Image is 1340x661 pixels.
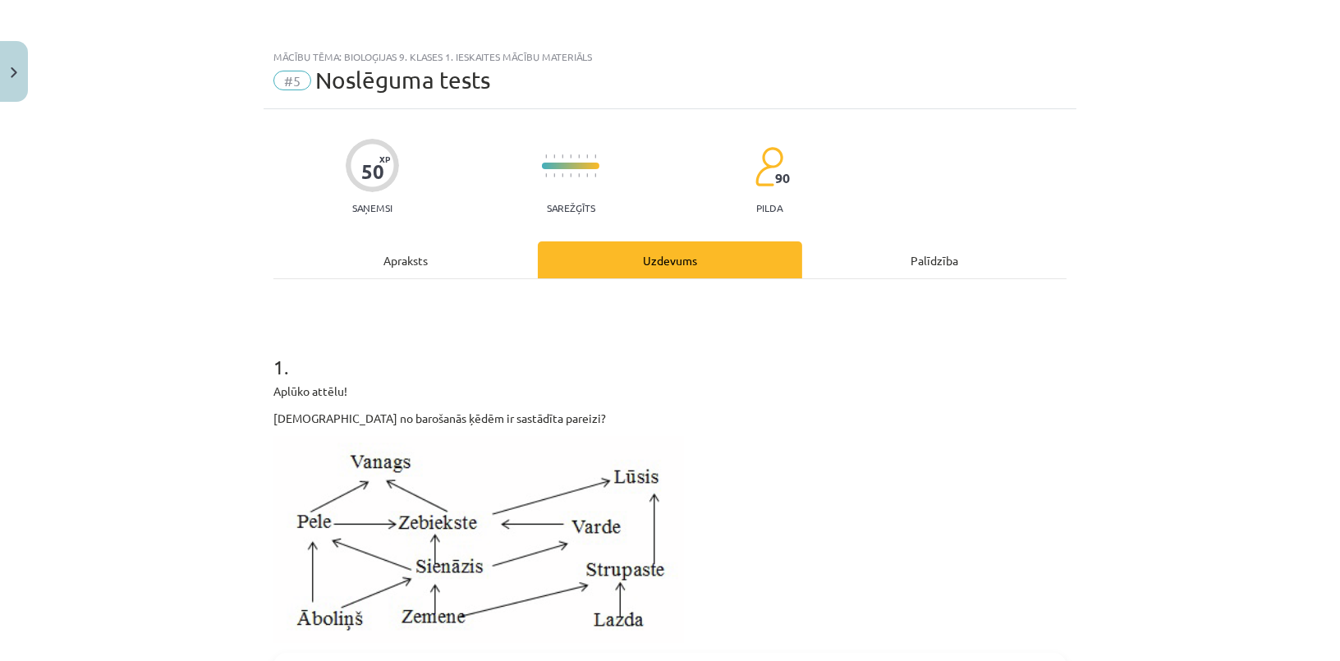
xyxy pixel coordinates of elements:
span: Noslēguma tests [315,67,490,94]
div: Mācību tēma: Bioloģijas 9. klases 1. ieskaites mācību materiāls [273,51,1067,62]
img: icon-short-line-57e1e144782c952c97e751825c79c345078a6d821885a25fce030b3d8c18986b.svg [578,154,580,158]
div: Uzdevums [538,241,802,278]
img: icon-short-line-57e1e144782c952c97e751825c79c345078a6d821885a25fce030b3d8c18986b.svg [594,173,596,177]
img: icon-short-line-57e1e144782c952c97e751825c79c345078a6d821885a25fce030b3d8c18986b.svg [586,154,588,158]
h1: 1 . [273,327,1067,378]
img: icon-short-line-57e1e144782c952c97e751825c79c345078a6d821885a25fce030b3d8c18986b.svg [562,173,563,177]
img: icon-short-line-57e1e144782c952c97e751825c79c345078a6d821885a25fce030b3d8c18986b.svg [553,173,555,177]
img: icon-short-line-57e1e144782c952c97e751825c79c345078a6d821885a25fce030b3d8c18986b.svg [545,154,547,158]
img: icon-short-line-57e1e144782c952c97e751825c79c345078a6d821885a25fce030b3d8c18986b.svg [545,173,547,177]
p: [DEMOGRAPHIC_DATA] no barošanās ķēdēm ir sastādīta pareizi? [273,410,1067,427]
img: icon-short-line-57e1e144782c952c97e751825c79c345078a6d821885a25fce030b3d8c18986b.svg [586,173,588,177]
img: icon-short-line-57e1e144782c952c97e751825c79c345078a6d821885a25fce030b3d8c18986b.svg [578,173,580,177]
p: Aplūko attēlu! [273,383,1067,400]
p: Saņemsi [346,202,399,213]
span: #5 [273,71,311,90]
div: 50 [361,160,384,183]
img: icon-short-line-57e1e144782c952c97e751825c79c345078a6d821885a25fce030b3d8c18986b.svg [570,154,571,158]
img: icon-short-line-57e1e144782c952c97e751825c79c345078a6d821885a25fce030b3d8c18986b.svg [562,154,563,158]
div: Apraksts [273,241,538,278]
img: icon-short-line-57e1e144782c952c97e751825c79c345078a6d821885a25fce030b3d8c18986b.svg [570,173,571,177]
img: AD_4nXetxapv7boUcEhhW8o9MRkp62H2vVvgf7l_G5Hq1kjUF1OloMnXYMCY4KIhCUSqJeR4UzDQ3PhUY87xlYRuDV9Rb4IZG... [273,437,684,643]
img: icon-close-lesson-0947bae3869378f0d4975bcd49f059093ad1ed9edebbc8119c70593378902aed.svg [11,67,17,78]
img: icon-short-line-57e1e144782c952c97e751825c79c345078a6d821885a25fce030b3d8c18986b.svg [594,154,596,158]
p: pilda [756,202,782,213]
div: Palīdzība [802,241,1067,278]
p: Sarežģīts [547,202,595,213]
span: 90 [775,171,790,186]
img: icon-short-line-57e1e144782c952c97e751825c79c345078a6d821885a25fce030b3d8c18986b.svg [553,154,555,158]
span: XP [379,154,390,163]
img: students-c634bb4e5e11cddfef0936a35e636f08e4e9abd3cc4e673bd6f9a4125e45ecb1.svg [755,146,783,187]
